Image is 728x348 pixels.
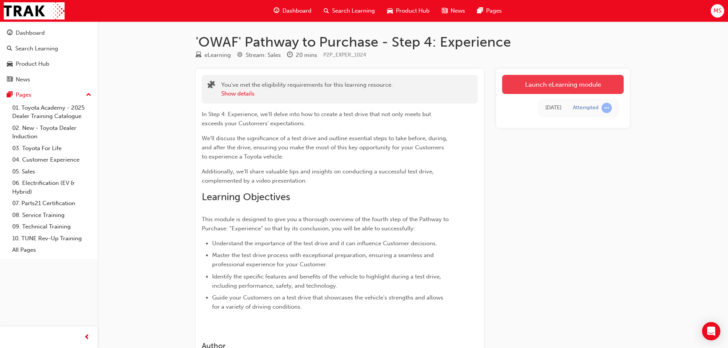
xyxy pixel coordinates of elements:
div: 20 mins [296,51,317,60]
a: search-iconSearch Learning [318,3,381,19]
span: Learning Objectives [202,191,290,203]
a: Dashboard [3,26,94,40]
span: Search Learning [332,6,375,15]
a: guage-iconDashboard [268,3,318,19]
a: 04. Customer Experience [9,154,94,166]
a: Search Learning [3,42,94,56]
span: car-icon [387,6,393,16]
span: Additionally, we’ll share valuable tips and insights on conducting a successful test drive, compl... [202,168,435,184]
span: News [451,6,465,15]
span: learningResourceType_ELEARNING-icon [196,52,201,59]
a: 09. Technical Training [9,221,94,233]
span: In Step 4: Experience, we’ll delve into how to create a test drive that not only meets but exceed... [202,111,433,127]
div: Stream: Sales [246,51,281,60]
div: Open Intercom Messenger [702,322,720,340]
a: 10. TUNE Rev-Up Training [9,233,94,244]
a: 03. Toyota For Life [9,142,94,154]
a: 07. Parts21 Certification [9,197,94,209]
div: Type [196,50,231,60]
span: target-icon [237,52,243,59]
a: news-iconNews [436,3,471,19]
span: guage-icon [274,6,279,16]
img: Trak [4,2,65,19]
span: pages-icon [477,6,483,16]
span: clock-icon [287,52,293,59]
span: MS [713,6,722,15]
span: car-icon [7,61,13,68]
span: pages-icon [7,92,13,99]
span: This module is designed to give you a thorough overview of the fourth step of the Pathway to Purc... [202,216,450,232]
a: All Pages [9,244,94,256]
span: guage-icon [7,30,13,37]
span: search-icon [324,6,329,16]
button: MS [711,4,724,18]
span: Pages [486,6,502,15]
button: DashboardSearch LearningProduct HubNews [3,24,94,88]
div: Attempted [573,104,598,112]
span: Guide your Customers on a test drive that showcases the vehicle's strengths and allows for a vari... [212,294,445,310]
a: News [3,73,94,87]
button: Show details [221,89,255,98]
span: puzzle-icon [208,81,215,90]
span: Learning resource code [323,52,366,58]
span: up-icon [86,90,91,100]
span: Understand the importance of the test drive and it can influence Customer decisions. [212,240,437,247]
span: Identify the specific features and benefits of the vehicle to highlight during a test drive, incl... [212,273,443,289]
a: 06. Electrification (EV & Hybrid) [9,177,94,197]
span: We’ll discuss the significance of a test drive and outline essential steps to take before, during... [202,135,449,160]
span: news-icon [442,6,448,16]
button: Pages [3,88,94,102]
a: Launch eLearning module [502,75,624,94]
span: Product Hub [396,6,430,15]
span: learningRecordVerb_ATTEMPT-icon [602,103,612,113]
div: Product Hub [16,60,49,68]
div: Thu Aug 21 2025 09:52:29 GMT+1000 (Australian Eastern Standard Time) [545,104,561,112]
a: 02. New - Toyota Dealer Induction [9,122,94,142]
div: Stream [237,50,281,60]
a: 01. Toyota Academy - 2025 Dealer Training Catalogue [9,102,94,122]
div: You've met the eligibility requirements for this learning resource. [221,81,393,98]
a: 08. Service Training [9,209,94,221]
span: Dashboard [282,6,311,15]
div: Duration [287,50,317,60]
a: Product Hub [3,57,94,71]
div: Dashboard [16,29,45,37]
span: prev-icon [84,333,90,342]
span: Master the test drive process with exceptional preparation, ensuring a seamless and professional ... [212,252,435,268]
div: Search Learning [15,44,58,53]
a: pages-iconPages [471,3,508,19]
div: News [16,75,30,84]
a: car-iconProduct Hub [381,3,436,19]
div: Pages [16,91,31,99]
span: search-icon [7,45,12,52]
h1: 'OWAF' Pathway to Purchase - Step 4: Experience [196,34,630,50]
span: news-icon [7,76,13,83]
a: 05. Sales [9,166,94,178]
div: eLearning [204,51,231,60]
